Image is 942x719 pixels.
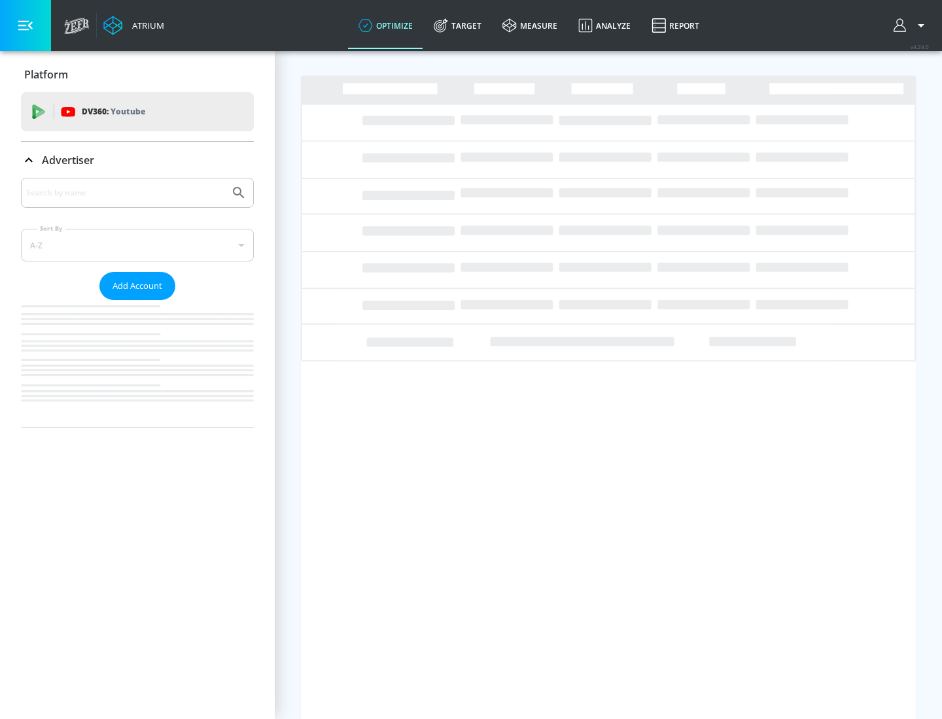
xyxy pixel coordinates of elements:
input: Search by name [26,184,224,201]
button: Add Account [99,272,175,300]
p: DV360: [82,105,145,119]
nav: list of Advertiser [21,300,254,427]
div: Advertiser [21,142,254,178]
div: Platform [21,56,254,93]
p: Advertiser [42,153,94,167]
label: Sort By [37,224,65,233]
div: Advertiser [21,178,254,427]
a: Target [423,2,492,49]
p: Platform [24,67,68,82]
div: A-Z [21,229,254,261]
div: Atrium [127,20,164,31]
div: DV360: Youtube [21,92,254,131]
a: optimize [348,2,423,49]
a: Report [641,2,710,49]
span: Add Account [113,278,162,293]
p: Youtube [111,105,145,118]
a: measure [492,2,568,49]
a: Analyze [568,2,641,49]
span: v 4.24.0 [911,43,929,50]
a: Atrium [103,16,164,35]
